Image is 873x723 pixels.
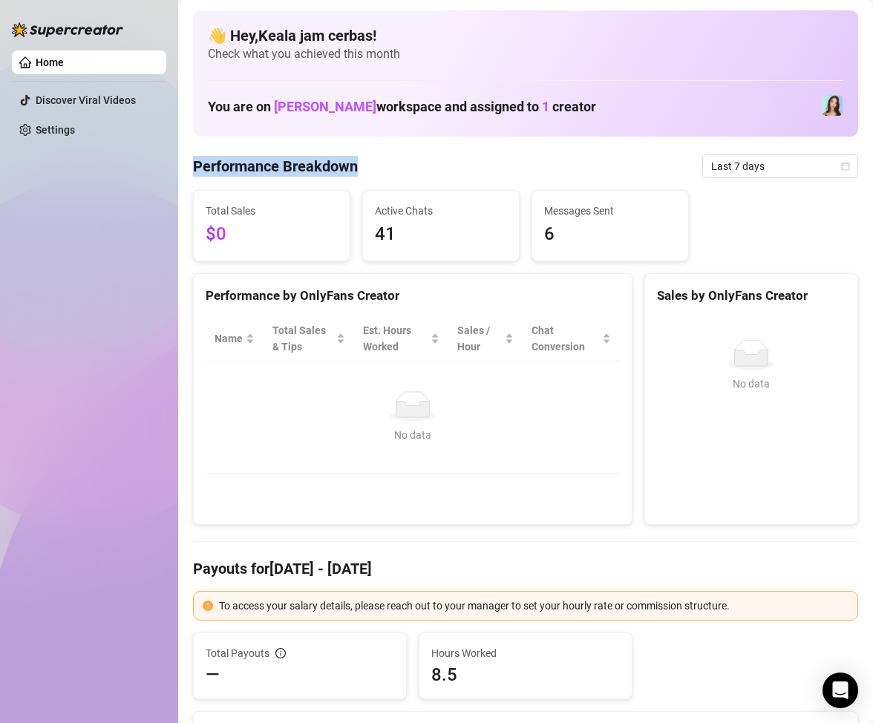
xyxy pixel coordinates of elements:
span: Sales / Hour [457,322,502,355]
img: logo-BBDzfeDw.svg [12,22,123,37]
div: Performance by OnlyFans Creator [206,286,620,306]
div: Est. Hours Worked [363,322,428,355]
div: Open Intercom Messenger [823,673,858,708]
span: 1 [542,99,549,114]
span: 6 [544,220,676,249]
img: Amelia [822,95,843,116]
span: calendar [841,162,850,171]
th: Sales / Hour [448,316,523,361]
span: 8.5 [431,663,620,687]
span: info-circle [275,648,286,658]
h4: Payouts for [DATE] - [DATE] [193,558,858,579]
th: Chat Conversion [523,316,620,361]
span: 41 [375,220,507,249]
span: Total Payouts [206,645,269,661]
a: Discover Viral Videos [36,94,136,106]
div: No data [220,427,605,443]
span: [PERSON_NAME] [274,99,376,114]
span: Chat Conversion [532,322,599,355]
div: No data [663,376,840,392]
span: Name [215,330,243,347]
span: Check what you achieved this month [208,46,843,62]
span: Messages Sent [544,203,676,219]
h4: Performance Breakdown [193,156,358,177]
h4: 👋 Hey, Keala jam cerbas ! [208,25,843,46]
th: Name [206,316,264,361]
div: Sales by OnlyFans Creator [657,286,846,306]
a: Settings [36,124,75,136]
span: Hours Worked [431,645,620,661]
span: Last 7 days [711,155,849,177]
span: — [206,663,220,687]
th: Total Sales & Tips [264,316,354,361]
h1: You are on workspace and assigned to creator [208,99,596,115]
span: Total Sales [206,203,338,219]
span: Total Sales & Tips [272,322,333,355]
span: Active Chats [375,203,507,219]
span: $0 [206,220,338,249]
span: exclamation-circle [203,601,213,611]
div: To access your salary details, please reach out to your manager to set your hourly rate or commis... [219,598,849,614]
a: Home [36,56,64,68]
